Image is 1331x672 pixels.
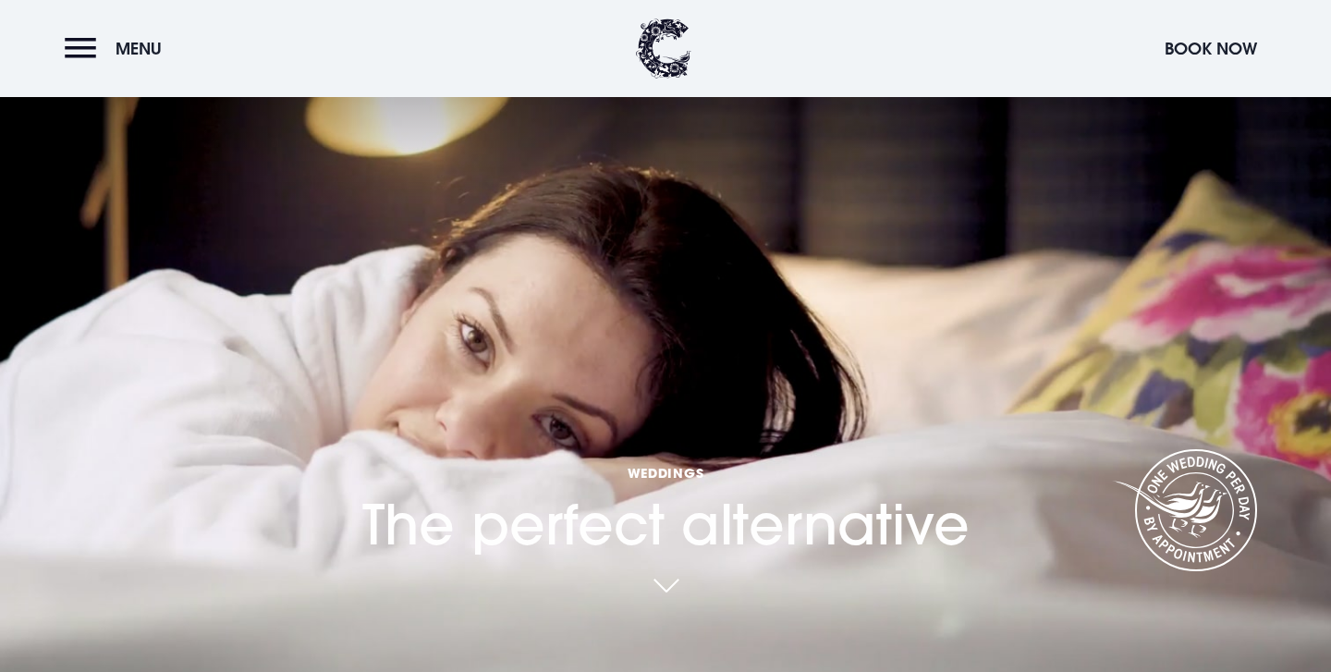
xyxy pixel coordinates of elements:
[362,381,970,557] h1: The perfect alternative
[116,38,162,59] span: Menu
[1155,29,1266,68] button: Book Now
[636,18,691,79] img: Clandeboye Lodge
[362,464,970,482] span: Weddings
[65,29,171,68] button: Menu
